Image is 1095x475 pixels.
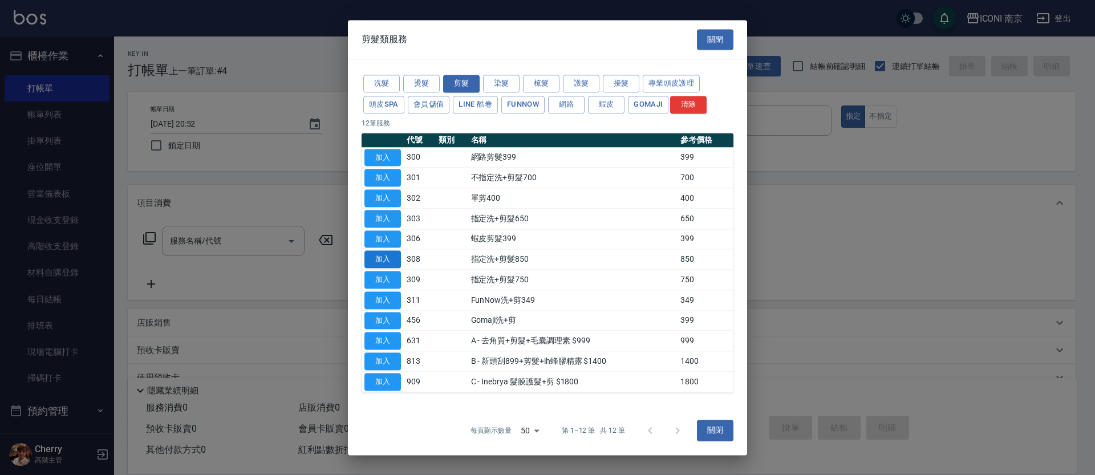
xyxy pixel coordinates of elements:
button: 剪髮 [443,75,480,92]
button: 接髮 [603,75,639,92]
td: 301 [404,168,436,188]
td: 308 [404,249,436,270]
button: 加入 [364,189,401,207]
td: 300 [404,147,436,168]
p: 第 1–12 筆 共 12 筆 [562,425,625,436]
td: 399 [678,310,733,331]
button: 加入 [364,332,401,350]
td: 399 [678,147,733,168]
button: 清除 [670,96,707,113]
button: 加入 [364,149,401,167]
td: 指定洗+剪髮750 [468,270,678,290]
td: 813 [404,351,436,372]
button: 加入 [364,271,401,289]
td: 850 [678,249,733,270]
button: 加入 [364,230,401,248]
td: 399 [678,229,733,249]
p: 12 筆服務 [362,118,733,128]
td: 指定洗+剪髮650 [468,209,678,229]
td: Gomaji洗+剪 [468,310,678,331]
button: 加入 [364,251,401,269]
th: 類別 [436,133,468,148]
button: 加入 [364,169,401,187]
th: 代號 [404,133,436,148]
button: LINE 酷卷 [453,96,498,113]
td: 1400 [678,351,733,372]
p: 每頁顯示數量 [471,425,512,436]
td: 309 [404,270,436,290]
button: 關閉 [697,29,733,50]
td: C - Inebrya 髮膜護髮+剪 $1800 [468,372,678,392]
td: A - 去角質+剪髮+毛囊調理素 $999 [468,331,678,351]
span: 剪髮類服務 [362,34,407,45]
td: 302 [404,188,436,209]
button: 蝦皮 [588,96,624,113]
td: 306 [404,229,436,249]
button: 專業頭皮護理 [643,75,700,92]
button: 護髮 [563,75,599,92]
button: 加入 [364,312,401,330]
button: 梳髮 [523,75,559,92]
button: 加入 [364,352,401,370]
div: 50 [516,415,544,446]
td: FunNow洗+剪349 [468,290,678,311]
button: 染髮 [483,75,520,92]
td: 指定洗+剪髮850 [468,249,678,270]
td: 蝦皮剪髮399 [468,229,678,249]
td: 349 [678,290,733,311]
button: FUNNOW [501,96,545,113]
button: 頭皮SPA [363,96,404,113]
button: 加入 [364,373,401,391]
td: B - 新頭刮899+剪髮+ih蜂膠精露 $1400 [468,351,678,372]
td: 750 [678,270,733,290]
button: 燙髮 [403,75,440,92]
button: 網路 [548,96,585,113]
td: 303 [404,209,436,229]
td: 456 [404,310,436,331]
td: 650 [678,209,733,229]
th: 名稱 [468,133,678,148]
td: 不指定洗+剪髮700 [468,168,678,188]
button: 加入 [364,210,401,228]
button: Gomaji [628,96,668,113]
td: 700 [678,168,733,188]
td: 909 [404,372,436,392]
button: 洗髮 [363,75,400,92]
th: 參考價格 [678,133,733,148]
td: 631 [404,331,436,351]
td: 400 [678,188,733,209]
button: 關閉 [697,420,733,441]
button: 會員儲值 [408,96,450,113]
td: 網路剪髮399 [468,147,678,168]
td: 1800 [678,372,733,392]
button: 加入 [364,291,401,309]
td: 311 [404,290,436,311]
td: 單剪400 [468,188,678,209]
td: 999 [678,331,733,351]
